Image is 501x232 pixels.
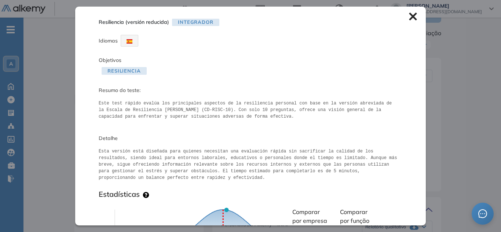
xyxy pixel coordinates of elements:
span: Comparar por empresa [292,208,327,224]
span: Comparar por função [340,208,369,224]
span: Resumo do teste: [99,86,402,94]
span: message [478,209,487,218]
span: Integrador [172,19,219,26]
span: Objetivos [99,57,121,63]
pre: Esta versión está diseñada para quienes necesitan una evaluación rápida sin sacrificar la calidad... [99,148,402,181]
span: Resiliencia (versión reducida) [99,18,169,26]
pre: Este test rápido evalúa los principales aspectos de la resiliencia personal con base en la versió... [99,100,402,120]
img: ESP [127,39,132,44]
span: Detalhe [99,135,402,142]
span: Idiomas [99,37,118,44]
span: Resiliencia [102,67,147,75]
h3: Estadísticas [99,190,140,199]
